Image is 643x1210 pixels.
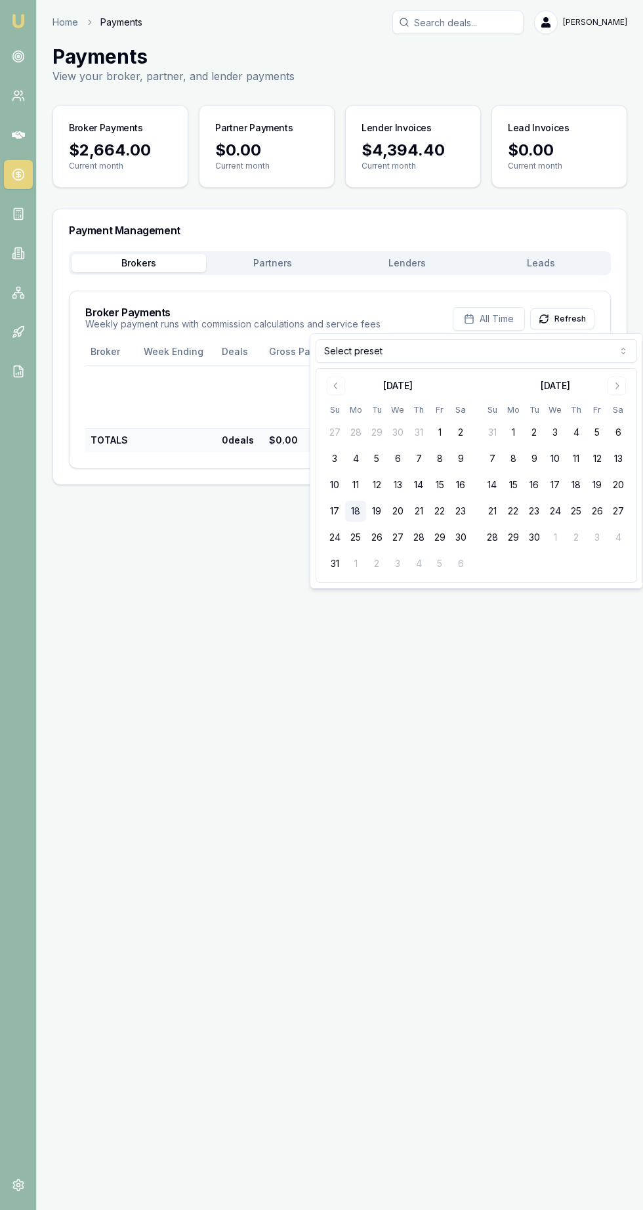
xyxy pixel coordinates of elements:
div: $0.00 [508,140,611,161]
button: Refresh [530,308,594,329]
button: 22 [429,501,450,522]
th: Thursday [408,403,429,417]
button: 3 [324,448,345,469]
th: Broker [85,339,138,365]
button: 17 [545,474,566,495]
p: Current month [508,161,611,171]
button: 15 [429,474,450,495]
button: 11 [345,474,366,495]
th: Tuesday [366,403,387,417]
span: [PERSON_NAME] [563,17,627,28]
p: View your broker, partner, and lender payments [52,68,295,84]
button: Go to previous month [327,377,345,395]
button: 12 [587,448,608,469]
th: Monday [503,403,524,417]
button: All Time [453,307,525,331]
button: 31 [324,553,345,574]
div: $0.00 [215,140,318,161]
button: 27 [387,527,408,548]
button: 5 [429,553,450,574]
button: 15 [503,474,524,495]
button: 1 [429,422,450,443]
button: 1 [345,553,366,574]
button: 4 [566,422,587,443]
button: 17 [324,501,345,522]
button: 3 [387,553,408,574]
nav: breadcrumb [52,16,142,29]
th: Wednesday [545,403,566,417]
div: $0.00 [269,434,347,447]
button: 2 [566,527,587,548]
th: Friday [587,403,608,417]
button: 12 [366,474,387,495]
button: 31 [408,422,429,443]
button: 31 [482,422,503,443]
td: No results. [85,365,594,428]
button: 30 [387,422,408,443]
button: 7 [482,448,503,469]
h3: Broker Payments [85,307,381,318]
input: Search deals [392,10,524,34]
button: 9 [450,448,471,469]
button: 5 [587,422,608,443]
th: Deals [217,339,264,365]
div: [DATE] [383,379,413,392]
h3: Lead Invoices [508,121,569,135]
button: 19 [587,474,608,495]
button: 24 [545,501,566,522]
button: 2 [524,422,545,443]
button: 28 [482,527,503,548]
button: 6 [608,422,629,443]
button: 21 [408,501,429,522]
button: 18 [345,501,366,522]
div: $4,394.40 [362,140,465,161]
button: 2 [450,422,471,443]
button: Brokers [72,254,206,272]
th: Sunday [482,403,503,417]
th: Saturday [450,403,471,417]
button: 16 [524,474,545,495]
th: Monday [345,403,366,417]
button: 6 [450,553,471,574]
button: 30 [524,527,545,548]
button: 29 [429,527,450,548]
button: 10 [324,474,345,495]
button: 2 [366,553,387,574]
button: 24 [324,527,345,548]
button: 10 [545,448,566,469]
button: 28 [345,422,366,443]
button: Lenders [340,254,474,272]
h3: Broker Payments [69,121,143,135]
button: 16 [450,474,471,495]
button: 14 [482,474,503,495]
button: 14 [408,474,429,495]
button: Go to next month [608,377,626,395]
p: Current month [69,161,172,171]
button: 26 [587,501,608,522]
p: Weekly payment runs with commission calculations and service fees [85,318,381,331]
button: Leads [474,254,609,272]
span: All Time [480,312,514,325]
th: Sunday [324,403,345,417]
button: 21 [482,501,503,522]
button: 20 [608,474,629,495]
button: 1 [503,422,524,443]
button: 3 [587,527,608,548]
div: $2,664.00 [69,140,172,161]
th: Tuesday [524,403,545,417]
th: Gross Payment [264,339,352,365]
h3: Lender Invoices [362,121,432,135]
div: [DATE] [541,379,570,392]
button: 18 [566,474,587,495]
button: 8 [429,448,450,469]
button: 3 [545,422,566,443]
th: Week Ending [138,339,217,365]
button: 13 [608,448,629,469]
h1: Payments [52,45,295,68]
button: 13 [387,474,408,495]
button: 30 [450,527,471,548]
th: Thursday [566,403,587,417]
button: 29 [366,422,387,443]
button: 29 [503,527,524,548]
button: 4 [408,553,429,574]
